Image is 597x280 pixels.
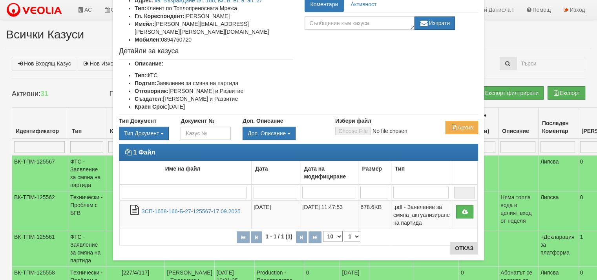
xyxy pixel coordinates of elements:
[296,231,307,243] button: Следваща страница
[391,201,452,229] td: .pdf - Заявление за смяна_актуализиране на партида
[248,130,286,136] span: Доп. Описание
[119,127,169,140] button: Тип Документ
[358,201,391,229] td: 678.6KB
[135,4,293,12] li: Клиент по Топлопреносната Мрежа
[135,88,168,94] b: Отговорник:
[181,127,230,140] input: Казус №
[124,130,159,136] span: Тип Документ
[120,161,252,185] td: Име на файл: No sort applied, activate to apply an ascending sort
[243,117,283,125] label: Доп. Описание
[119,127,169,140] div: Двоен клик, за изчистване на избраната стойност.
[135,96,163,102] b: Създател:
[119,47,293,55] h4: Детайли за казуса
[414,16,455,30] button: Изпрати
[135,13,184,19] b: Гл. Кореспондент:
[243,127,323,140] div: Двоен клик, за изчистване на избраната стойност.
[135,104,168,110] b: Краен Срок:
[135,79,293,87] li: Заявление за смяна на партида
[395,165,405,172] b: Тип
[135,12,293,20] li: [PERSON_NAME]
[362,165,382,172] b: Размер
[452,161,477,185] td: : No sort applied, activate to apply an ascending sort
[135,36,293,44] li: 0894760720
[252,161,300,185] td: Дата: No sort applied, activate to apply an ascending sort
[135,71,293,79] li: ФТС
[135,60,163,67] b: Описание:
[344,231,360,242] select: Страница номер
[135,103,293,111] li: [DATE]
[300,161,358,185] td: Дата на модифициране: No sort applied, activate to apply an ascending sort
[135,87,293,95] li: [PERSON_NAME] и Развитие
[135,95,293,103] li: [PERSON_NAME] и Развитие
[135,80,157,86] b: Подтип:
[135,20,293,36] li: [PERSON_NAME][EMAIL_ADDRESS][PERSON_NAME][PERSON_NAME][DOMAIN_NAME]
[120,201,478,229] tr: ЗСП-1658-166-Б-27-125567-17.09.2025.pdf - Заявление за смяна_актуализиране на партида
[391,161,452,185] td: Тип: No sort applied, activate to apply an ascending sort
[181,117,214,125] label: Документ №
[135,72,146,78] b: Тип:
[300,201,358,229] td: [DATE] 11:47:53
[358,161,391,185] td: Размер: No sort applied, activate to apply an ascending sort
[335,117,371,125] label: Избери файл
[251,231,262,243] button: Предишна страница
[445,121,478,134] button: Архив
[243,127,296,140] button: Доп. Описание
[263,233,294,240] span: 1 - 1 / 1 (1)
[141,208,241,215] a: ЗСП-1658-166-Б-27-125567-17.09.2025
[135,21,154,27] b: Имейл:
[255,165,268,172] b: Дата
[304,165,346,180] b: Дата на модифициране
[135,5,146,11] b: Тип:
[165,165,201,172] b: Име на файл
[309,231,321,243] button: Последна страница
[133,149,155,156] strong: 1 Файл
[135,36,161,43] b: Мобилен:
[323,231,343,242] select: Брой редове на страница
[252,201,300,229] td: [DATE]
[237,231,250,243] button: Първа страница
[119,117,157,125] label: Тип Документ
